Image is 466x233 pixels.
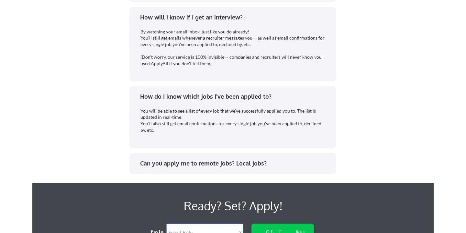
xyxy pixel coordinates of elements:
[140,92,330,101] div: How do I know which jobs I've been applied to?
[140,29,326,67] div: By watching your email inbox, just like you do already! You'll still get emails whenever a recrui...
[140,108,326,133] div: You will be able to see a list of every job that we've successfully applied you to. The list is u...
[140,159,330,167] div: Can you apply me to remote jobs? Local jobs?
[140,13,330,21] div: How will I know if I get an interview?
[123,196,343,215] div: Ready? Set? Apply!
